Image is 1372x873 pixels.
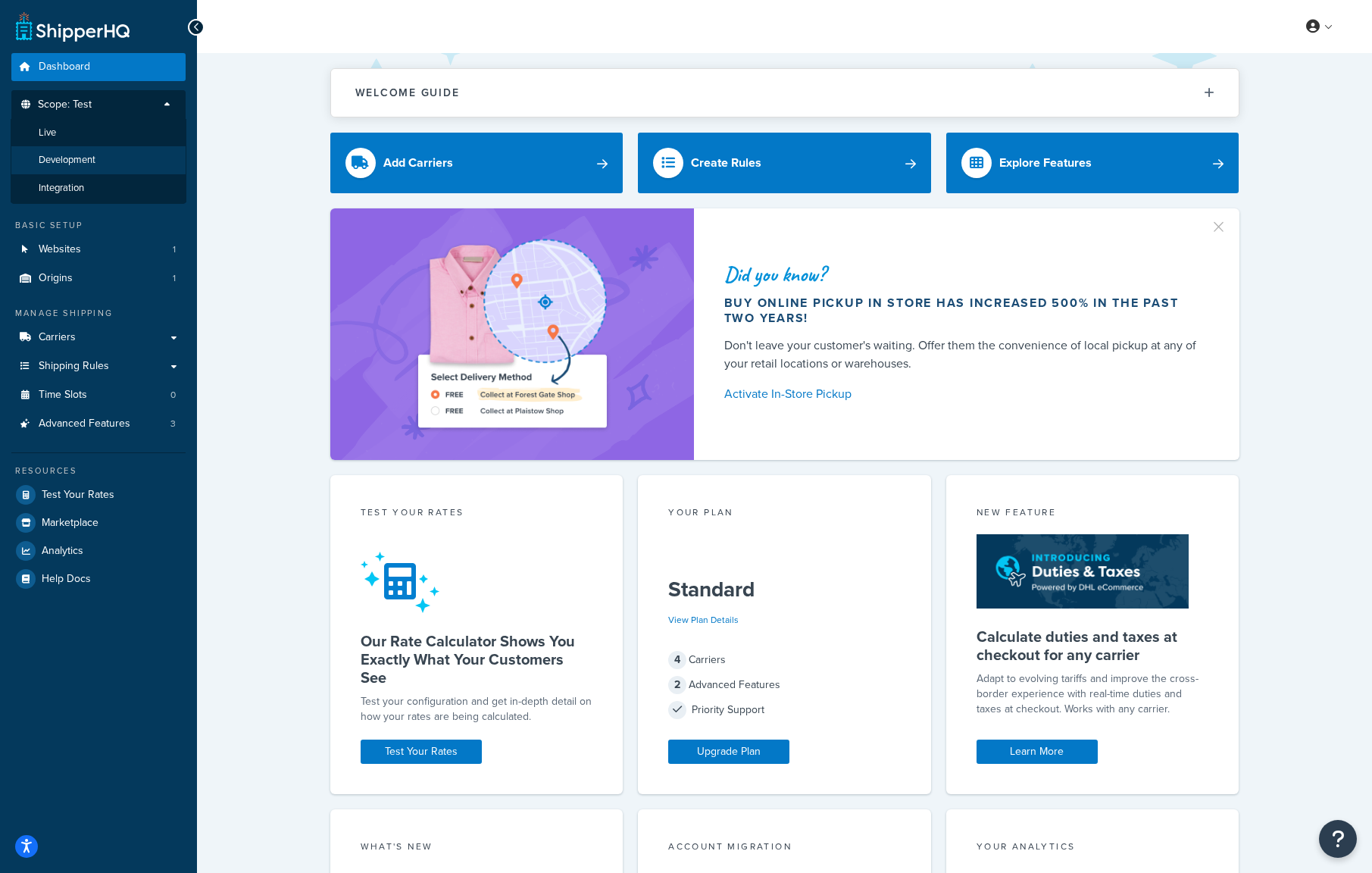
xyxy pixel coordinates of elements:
h2: Welcome Guide [355,87,460,99]
li: Advanced Features [11,410,186,438]
div: Your Analytics [977,840,1209,857]
h5: Standard [668,577,901,602]
a: Analytics [11,537,186,565]
span: 0 [170,389,176,402]
div: Test your configuration and get in-depth detail on how your rates are being calculated. [361,694,593,724]
span: Development [39,154,95,167]
a: View Plan Details [668,613,739,627]
div: Add Carriers [383,152,453,174]
a: Carriers [11,324,186,352]
li: Websites [11,236,186,264]
a: Marketplace [11,509,186,537]
h5: Our Rate Calculator Shows You Exactly What Your Customers See [361,632,593,687]
p: Adapt to evolving tariffs and improve the cross-border experience with real-time duties and taxes... [977,671,1209,717]
div: Buy online pickup in store has increased 500% in the past two years! [724,296,1203,326]
a: Dashboard [11,53,186,81]
span: Carriers [39,331,76,344]
div: Your Plan [668,505,901,523]
div: Create Rules [691,152,761,174]
div: Manage Shipping [11,307,186,320]
a: Time Slots0 [11,381,186,409]
span: Shipping Rules [39,360,109,373]
div: Priority Support [668,699,901,721]
li: Origins [11,264,186,293]
img: ad-shirt-map-b0359fc47e01cab431d101c4b569394f6a03f54285957d908178d52f29eb9668.png [375,231,649,437]
div: Account Migration [668,840,901,857]
span: 1 [173,243,176,256]
div: What's New [361,840,593,857]
a: Learn More [977,740,1098,764]
a: Advanced Features3 [11,410,186,438]
a: Help Docs [11,565,186,593]
div: Don't leave your customer's waiting. Offer them the convenience of local pickup at any of your re... [724,336,1203,373]
li: Integration [11,174,186,202]
span: Test Your Rates [42,489,114,502]
div: Did you know? [724,264,1203,285]
div: Explore Features [999,152,1092,174]
span: Advanced Features [39,418,130,430]
span: 4 [668,651,686,669]
span: Help Docs [42,573,91,586]
div: Test your rates [361,505,593,523]
div: Basic Setup [11,219,186,232]
div: Carriers [668,649,901,671]
a: Origins1 [11,264,186,293]
span: Origins [39,272,73,285]
a: Create Rules [638,133,931,193]
span: Time Slots [39,389,87,402]
div: Advanced Features [668,674,901,696]
li: Time Slots [11,381,186,409]
a: Explore Features [946,133,1239,193]
a: Activate In-Store Pickup [724,383,1203,405]
span: 2 [668,676,686,694]
a: Websites1 [11,236,186,264]
span: Dashboard [39,61,90,74]
a: Test Your Rates [361,740,482,764]
a: Shipping Rules [11,352,186,380]
div: Resources [11,465,186,477]
button: Open Resource Center [1319,820,1357,858]
div: New Feature [977,505,1209,523]
li: Live [11,119,186,147]
a: Upgrade Plan [668,740,789,764]
h5: Calculate duties and taxes at checkout for any carrier [977,627,1209,664]
button: Welcome Guide [331,69,1239,117]
li: Development [11,146,186,174]
span: Marketplace [42,517,98,530]
span: Analytics [42,545,83,558]
a: Test Your Rates [11,481,186,508]
span: 3 [170,418,176,430]
span: Integration [39,182,84,195]
span: Live [39,127,56,139]
a: Add Carriers [330,133,623,193]
span: 1 [173,272,176,285]
span: Websites [39,243,81,256]
span: Scope: Test [38,99,92,111]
